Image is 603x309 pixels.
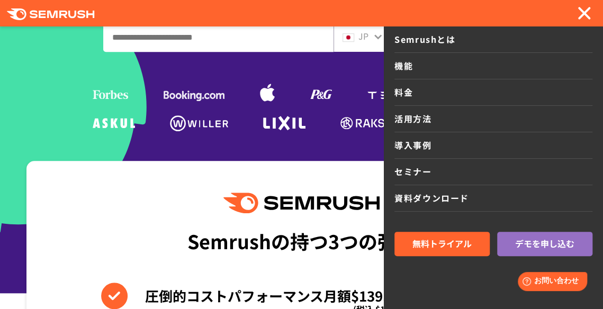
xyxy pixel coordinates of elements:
[497,232,592,256] a: デモを申し込む
[104,23,333,51] input: ドメイン、キーワードまたはURLを入力してください
[394,132,592,159] a: 導入事例
[412,237,472,251] span: 無料トライアル
[223,193,379,213] img: Semrush
[394,106,592,132] a: 活用方法
[394,185,592,212] a: 資料ダウンロード
[394,79,592,106] a: 料金
[394,232,490,256] a: 無料トライアル
[515,237,574,251] span: デモを申し込む
[509,268,591,297] iframe: Help widget launcher
[358,30,368,42] span: JP
[394,159,592,185] a: セミナー
[394,26,592,53] a: Semrushとは
[394,53,592,79] a: 機能
[187,221,416,260] div: Semrushの持つ3つの強み
[101,283,502,309] li: 圧倒的コストパフォーマンス月額$139.95〜利用可能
